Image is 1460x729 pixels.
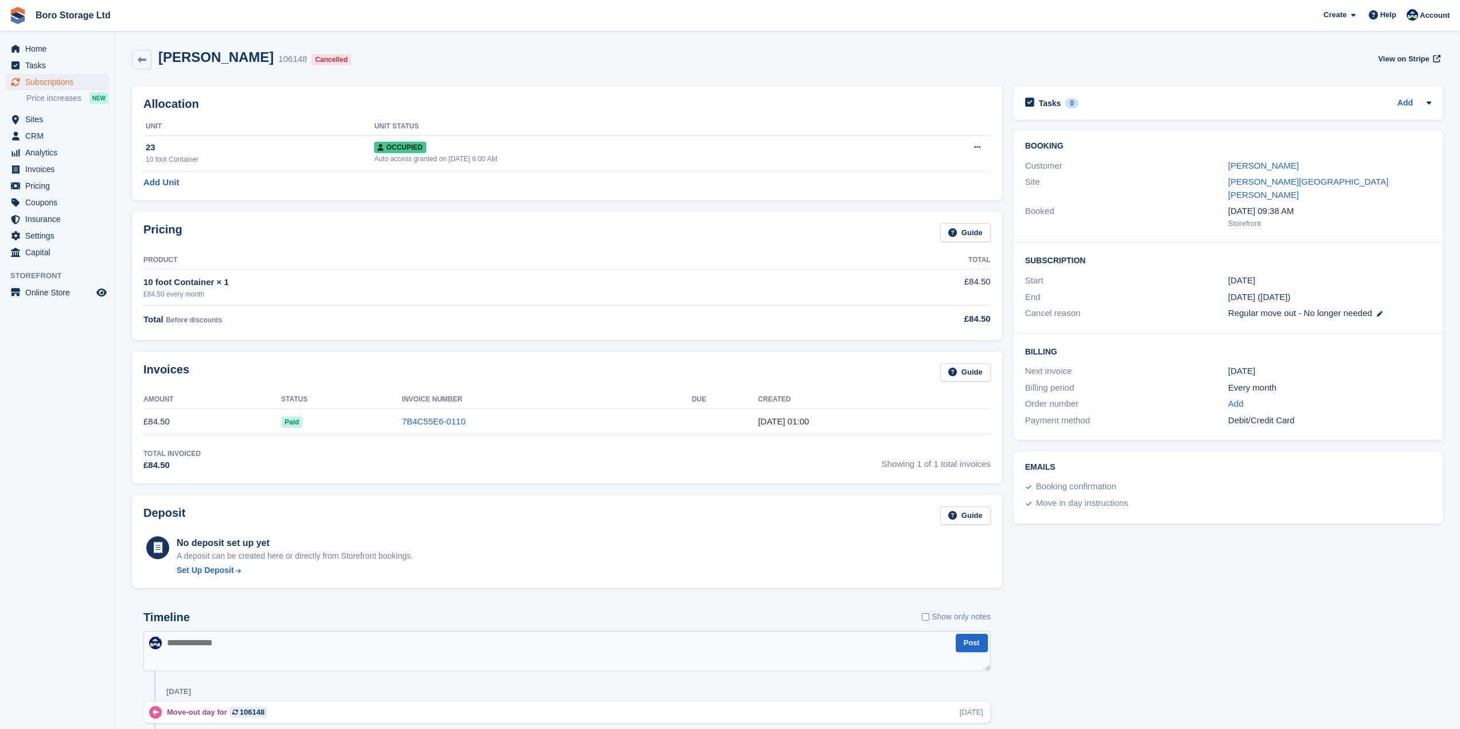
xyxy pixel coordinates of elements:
div: Customer [1025,159,1228,173]
div: £84.50 [791,313,991,326]
div: Billing period [1025,381,1228,395]
img: stora-icon-8386f47178a22dfd0bd8f6a31ec36ba5ce8667c1dd55bd0f319d3a0aa187defe.svg [9,7,26,24]
a: Guide [940,363,991,382]
div: Total Invoiced [143,449,201,459]
th: Created [758,391,990,409]
a: Guide [940,506,991,525]
a: menu [6,57,108,73]
h2: Pricing [143,223,182,242]
span: Sites [25,111,94,127]
span: Price increases [26,93,81,104]
h2: [PERSON_NAME] [158,49,274,65]
div: 106148 [240,707,264,718]
span: [DATE] ([DATE]) [1228,292,1291,302]
a: menu [6,211,108,227]
button: Post [956,634,988,653]
h2: Booking [1025,142,1431,151]
span: Tasks [25,57,94,73]
div: Payment method [1025,414,1228,427]
span: CRM [25,128,94,144]
div: 10 foot Container [146,154,374,165]
span: Showing 1 of 1 total invoices [882,449,991,472]
span: Create [1323,9,1346,21]
div: 106148 [278,53,307,66]
th: Amount [143,391,281,409]
span: Total [143,314,163,324]
h2: Deposit [143,506,185,525]
span: Home [25,41,94,57]
div: 23 [146,141,374,154]
div: No deposit set up yet [177,536,413,550]
span: View on Stripe [1378,53,1429,65]
a: menu [6,74,108,90]
div: [DATE] [1228,365,1431,378]
div: Move in day instructions [1036,497,1128,510]
a: View on Stripe [1373,49,1443,68]
div: Next invoice [1025,365,1228,378]
a: [PERSON_NAME][GEOGRAPHIC_DATA][PERSON_NAME] [1228,177,1389,200]
div: [DATE] [166,687,191,696]
div: £84.50 [143,459,201,472]
img: Tobie Hillier [1407,9,1418,21]
td: £84.50 [143,409,281,435]
a: menu [6,178,108,194]
h2: Billing [1025,345,1431,357]
td: £84.50 [791,269,991,305]
th: Total [791,251,991,270]
div: Booking confirmation [1036,480,1116,494]
a: menu [6,111,108,127]
time: 2025-09-04 00:00:27 UTC [758,416,809,426]
div: Set Up Deposit [177,564,234,576]
div: Debit/Credit Card [1228,414,1431,427]
a: 7B4C55E6-0110 [402,416,466,426]
span: Subscriptions [25,74,94,90]
div: Move-out day for [167,707,273,718]
h2: Subscription [1025,254,1431,266]
a: menu [6,228,108,244]
div: Order number [1025,397,1228,411]
div: £84.50 every month [143,289,791,299]
span: Insurance [25,211,94,227]
h2: Tasks [1039,98,1061,108]
th: Status [281,391,402,409]
div: [DATE] 09:38 AM [1228,205,1431,218]
span: Storefront [10,270,114,282]
time: 2025-09-04 00:00:00 UTC [1228,274,1255,287]
th: Invoice Number [402,391,692,409]
a: 106148 [229,707,267,718]
div: [DATE] [960,707,983,718]
div: Site [1025,176,1228,201]
a: menu [6,194,108,210]
span: Paid [281,416,302,428]
span: Analytics [25,145,94,161]
a: Price increases NEW [26,92,108,104]
a: Guide [940,223,991,242]
th: Unit Status [374,118,890,136]
div: Storefront [1228,218,1431,229]
h2: Allocation [143,98,991,111]
input: Show only notes [922,611,929,623]
div: NEW [89,92,108,104]
a: menu [6,244,108,260]
h2: Emails [1025,463,1431,472]
div: Cancelled [312,54,351,65]
th: Unit [143,118,374,136]
div: Booked [1025,205,1228,229]
span: Account [1420,10,1450,21]
img: Tobie Hillier [149,637,162,649]
div: 0 [1065,98,1079,108]
a: menu [6,161,108,177]
span: Online Store [25,284,94,301]
a: menu [6,41,108,57]
a: [PERSON_NAME] [1228,161,1299,170]
span: Pricing [25,178,94,194]
div: 10 foot Container × 1 [143,276,791,289]
a: Set Up Deposit [177,564,413,576]
a: menu [6,145,108,161]
a: Add [1397,97,1413,110]
a: menu [6,284,108,301]
span: Capital [25,244,94,260]
th: Product [143,251,791,270]
div: Start [1025,274,1228,287]
div: Auto access granted on [DATE] 6:00 AM [374,154,890,164]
